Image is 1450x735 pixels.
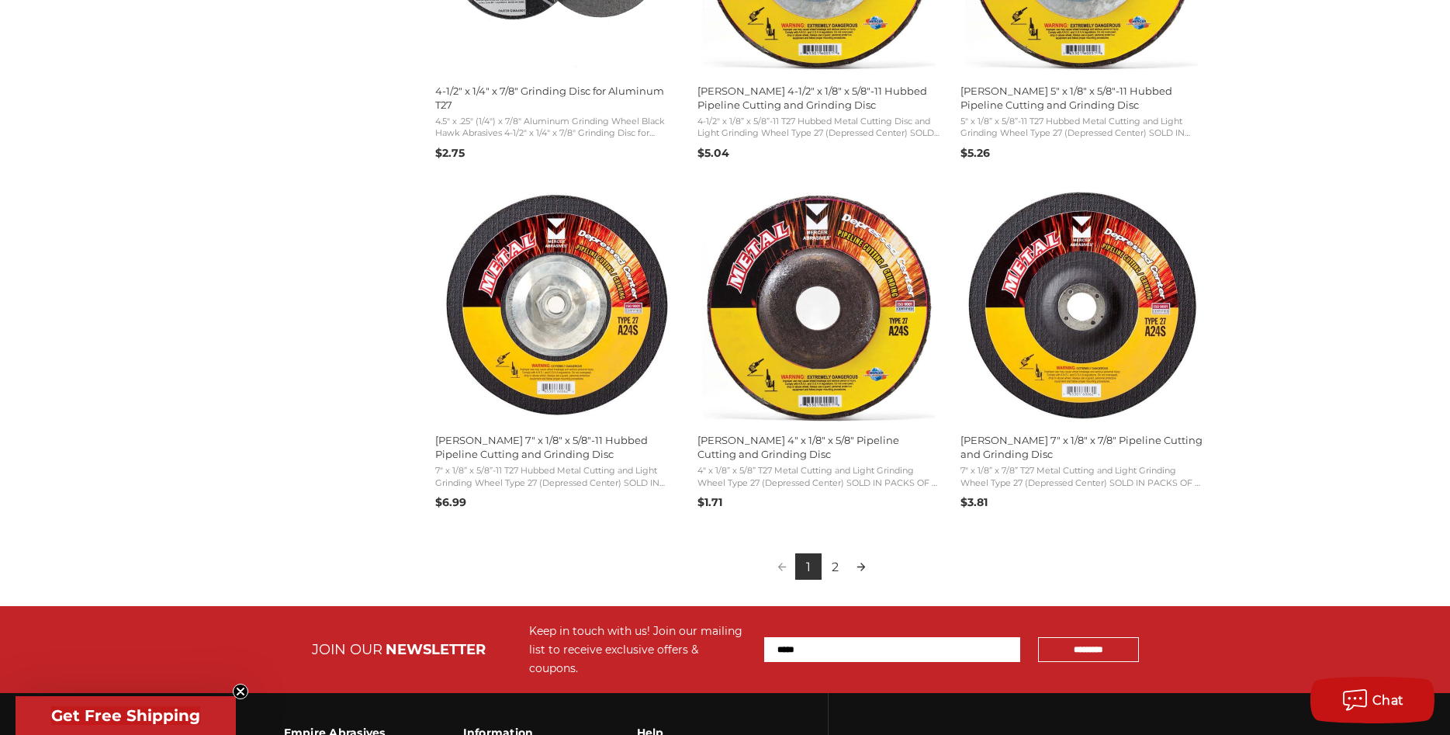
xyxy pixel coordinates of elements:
[529,622,749,678] div: Keep in touch with us! Join our mailing list to receive exclusive offers & coupons.
[1372,693,1404,708] span: Chat
[435,495,466,509] span: $6.99
[16,696,236,735] div: Get Free ShippingClose teaser
[697,433,940,461] span: [PERSON_NAME] 4" x 1/8" x 5/8" Pipeline Cutting and Grinding Disc
[697,84,940,112] span: [PERSON_NAME] 4-1/2" x 1/8" x 5/8"-11 Hubbed Pipeline Cutting and Grinding Disc
[697,495,722,509] span: $1.71
[51,706,200,725] span: Get Free Shipping
[435,553,1209,583] div: Pagination
[433,189,680,515] a: Mercer 7
[695,189,942,515] a: Mercer 4
[435,116,677,140] span: 4.5" x .25" (1/4") x 7/8" Aluminum Grinding Wheel Black Hawk Abrasives 4-1/2" x 1/4" x 7/8" Grind...
[435,146,465,160] span: $2.75
[965,189,1198,421] img: Mercer 7" x 1/8" x 7/8 Cutting and Light Grinding Wheel
[702,189,935,421] img: Mercer 4" x 1/8" x 5/8 Cutting and Light Grinding Wheel
[697,146,729,160] span: $5.04
[440,189,673,421] img: Mercer 7" x 1/8" x 5/8"-11 Hubbed Cutting and Light Grinding Wheel
[960,465,1203,489] span: 7" x 1/8” x 7/8” T27 Metal Cutting and Light Grinding Wheel Type 27 (Depressed Center) SOLD IN PA...
[795,553,822,580] a: 1
[1310,677,1434,723] button: Chat
[960,433,1203,461] span: [PERSON_NAME] 7" x 1/8" x 7/8" Pipeline Cutting and Grinding Disc
[312,641,382,658] span: JOIN OUR
[960,116,1203,140] span: 5" x 1/8” x 5/8”-11 T27 Hubbed Metal Cutting and Light Grinding Wheel Type 27 (Depressed Center) ...
[697,116,940,140] span: 4-1/2" x 1/8” x 5/8”-11 T27 Hubbed Metal Cutting Disc and Light Grinding Wheel Type 27 (Depressed...
[958,189,1205,515] a: Mercer 7
[960,146,990,160] span: $5.26
[848,553,874,580] a: Next page
[960,84,1203,112] span: [PERSON_NAME] 5" x 1/8" x 5/8"-11 Hubbed Pipeline Cutting and Grinding Disc
[435,433,677,461] span: [PERSON_NAME] 7" x 1/8" x 5/8"-11 Hubbed Pipeline Cutting and Grinding Disc
[960,495,988,509] span: $3.81
[435,465,677,489] span: 7" x 1/8” x 5/8”-11 T27 Hubbed Metal Cutting and Light Grinding Wheel Type 27 (Depressed Center) ...
[822,553,848,580] a: 2
[697,465,940,489] span: 4" x 1/8” x 5/8” T27 Metal Cutting and Light Grinding Wheel Type 27 (Depressed Center) SOLD IN PA...
[386,641,486,658] span: NEWSLETTER
[233,684,248,699] button: Close teaser
[435,84,677,112] span: 4-1/2" x 1/4" x 7/8" Grinding Disc for Aluminum T27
